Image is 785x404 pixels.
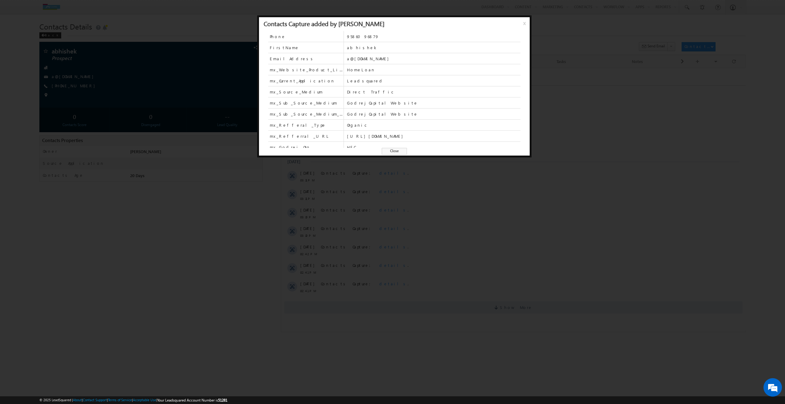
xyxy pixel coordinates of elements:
[270,78,335,84] span: mx_Current_Application
[73,398,82,402] a: About
[347,34,520,39] span: 9586096879
[98,72,126,77] span: details
[218,398,227,402] span: 51281
[268,42,344,53] span: FirstName
[40,139,406,145] div: .
[264,21,385,26] div: Contacts Capture added by [PERSON_NAME]
[270,145,311,150] span: mx_Godrej_Org
[523,20,528,31] span: x
[84,189,112,198] em: Start Chat
[268,120,344,130] span: mx_Refferal_Type
[19,202,38,207] span: 02:41 PM
[98,176,126,181] span: details
[347,145,520,150] span: HFC
[19,35,33,41] span: [DATE]
[347,89,520,95] span: Direct Traffic
[19,183,38,189] span: 02:42 PM
[270,56,315,61] span: EmailAddress
[40,176,406,182] div: .
[347,78,520,84] span: Leadsquared
[19,158,33,163] span: [DATE]
[268,86,344,97] span: mx_Source_Medium
[268,53,344,64] span: EmailAddress
[268,131,344,141] span: mx_Refferral_URL
[40,121,406,126] div: .
[40,72,93,77] span: Contacts Capture:
[101,3,116,18] div: Minimize live chat window
[108,398,132,402] a: Terms of Service
[19,213,33,219] span: [DATE]
[347,56,520,61] span: a@[DOMAIN_NAME]
[40,176,93,181] span: Contacts Capture:
[270,100,337,106] span: mx_Sub_Source_Medium
[19,146,38,152] span: 03:10 PM
[19,195,33,200] span: [DATE]
[113,5,121,14] span: Time
[19,128,38,133] span: 03:11 PM
[6,5,27,14] span: Activity Type
[157,398,227,402] span: Your Leadsquared Account Number is
[98,139,126,145] span: details
[268,31,344,42] span: Phone
[40,195,93,200] span: Contacts Capture:
[40,35,406,41] div: .
[270,111,344,117] span: mx_Sub_Source_Medium_1
[268,64,344,75] span: mx_Website_Product_List
[83,398,107,402] a: Contact Support
[268,142,344,152] span: mx_Godrej_Org
[270,45,299,50] span: FirstName
[347,67,520,73] span: HomeLoan
[40,213,406,219] div: .
[98,213,126,218] span: details
[10,32,26,40] img: d_60004797649_company_0_60004797649
[347,133,520,139] span: [URL][DOMAIN_NAME]
[219,233,251,246] span: Show More
[40,139,93,145] span: Contacts Capture:
[19,220,38,226] span: 02:41 PM
[270,122,326,128] span: mx_Refferal_Type
[268,97,344,108] span: mx_Sub_Source_Medium
[98,121,126,126] span: details
[347,100,520,106] span: GodrejCapitalWebsite
[40,35,93,41] span: Contacts Capture:
[40,102,406,108] div: .
[40,121,93,126] span: Contacts Capture:
[32,32,103,40] div: Chat with us now
[270,34,286,39] span: Phone
[40,158,93,163] span: Contacts Capture:
[98,54,126,59] span: details
[19,61,38,66] span: 03:25 PM
[8,57,112,184] textarea: Type your message and hit 'Enter'
[19,102,33,108] span: [DATE]
[270,133,330,139] span: mx_Refferral_URL
[268,75,344,86] span: mx_Current_Application
[39,397,227,403] span: © 2025 LeadSquared | | | | |
[40,72,406,78] div: .
[19,121,33,126] span: [DATE]
[126,7,138,12] div: All Time
[19,72,33,78] span: [DATE]
[19,176,33,182] span: [DATE]
[133,398,156,402] a: Acceptable Use
[19,42,38,48] span: 04:22 PM
[347,122,520,128] span: Organic
[6,24,26,30] div: [DATE]
[19,79,38,85] span: 11:36 AM
[98,102,126,108] span: details
[40,158,406,163] div: .
[98,195,126,200] span: details
[270,67,344,73] span: mx_Website_Product_List
[32,7,50,12] div: All Selected
[268,109,344,119] span: mx_Sub_Source_Medium_1
[40,195,406,200] div: .
[31,5,100,14] div: All Selected
[347,45,520,50] span: abhishek
[382,148,407,155] span: Close
[40,102,93,108] span: Contacts Capture:
[347,111,520,117] span: GodrejCapitalWebsite
[19,109,38,115] span: 03:11 PM
[19,54,33,59] span: [DATE]
[19,139,33,145] span: [DATE]
[40,54,93,59] span: Contacts Capture:
[40,213,93,218] span: Contacts Capture:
